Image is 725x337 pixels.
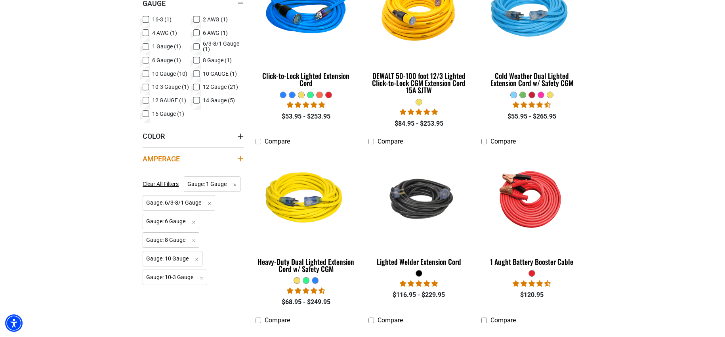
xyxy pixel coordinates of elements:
[152,30,177,36] span: 4 AWG (1)
[490,138,516,145] span: Compare
[256,153,356,244] img: yellow
[143,147,244,170] summary: Amperage
[152,84,189,90] span: 10-3 Gauge (1)
[368,258,469,265] div: Lighted Welder Extension Cord
[513,101,551,109] span: 4.61 stars
[481,149,582,270] a: features 1 Aught Battery Booster Cable
[152,17,172,22] span: 16-3 (1)
[256,149,357,277] a: yellow Heavy-Duty Dual Lighted Extension Cord w/ Safety CGM
[143,251,202,266] span: Gauge: 10 Gauge
[256,297,357,307] div: $68.95 - $249.95
[368,149,469,270] a: black Lighted Welder Extension Cord
[203,98,235,103] span: 14 Gauge (5)
[143,181,179,187] span: Clear All Filters
[481,72,582,86] div: Cold Weather Dual Lighted Extension Cord w/ Safety CGM
[152,98,186,103] span: 12 GAUGE (1)
[287,287,325,295] span: 4.64 stars
[481,112,582,121] div: $55.95 - $265.95
[368,119,469,128] div: $84.95 - $253.95
[5,314,23,332] div: Accessibility Menu
[143,236,199,243] a: Gauge: 8 Gauge
[368,290,469,300] div: $116.95 - $229.95
[490,316,516,324] span: Compare
[203,30,228,36] span: 6 AWG (1)
[481,290,582,300] div: $120.95
[152,111,184,117] span: 16 Gauge (1)
[368,72,469,94] div: DEWALT 50-100 foot 12/3 Lighted Click-to-Lock CGM Extension Cord 15A SJTW
[369,168,469,230] img: black
[203,71,237,77] span: 10 GAUGE (1)
[203,57,232,63] span: 8 Gauge (1)
[184,180,240,188] a: Gauge: 1 Gauge
[287,101,325,109] span: 4.87 stars
[481,258,582,265] div: 1 Aught Battery Booster Cable
[152,71,187,77] span: 10 Gauge (10)
[143,125,244,147] summary: Color
[378,316,403,324] span: Compare
[143,132,165,141] span: Color
[513,280,551,287] span: 4.50 stars
[400,280,438,287] span: 5.00 stars
[265,138,290,145] span: Compare
[143,154,180,163] span: Amperage
[143,273,207,281] a: Gauge: 10-3 Gauge
[184,176,240,192] span: Gauge: 1 Gauge
[152,57,181,63] span: 6 Gauge (1)
[400,108,438,116] span: 4.84 stars
[152,44,181,49] span: 1 Gauge (1)
[143,255,202,262] a: Gauge: 10 Gauge
[143,217,199,225] a: Gauge: 6 Gauge
[143,180,182,188] a: Clear All Filters
[203,41,241,52] span: 6/3-8/1 Gauge (1)
[378,138,403,145] span: Compare
[203,17,228,22] span: 2 AWG (1)
[482,153,582,244] img: features
[143,232,199,248] span: Gauge: 8 Gauge
[143,199,215,206] a: Gauge: 6/3-8/1 Gauge
[143,195,215,211] span: Gauge: 6/3-8/1 Gauge
[265,316,290,324] span: Compare
[203,84,238,90] span: 12 Gauge (21)
[143,214,199,229] span: Gauge: 6 Gauge
[256,72,357,86] div: Click-to-Lock Lighted Extension Cord
[143,270,207,285] span: Gauge: 10-3 Gauge
[256,112,357,121] div: $53.95 - $253.95
[256,258,357,272] div: Heavy-Duty Dual Lighted Extension Cord w/ Safety CGM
